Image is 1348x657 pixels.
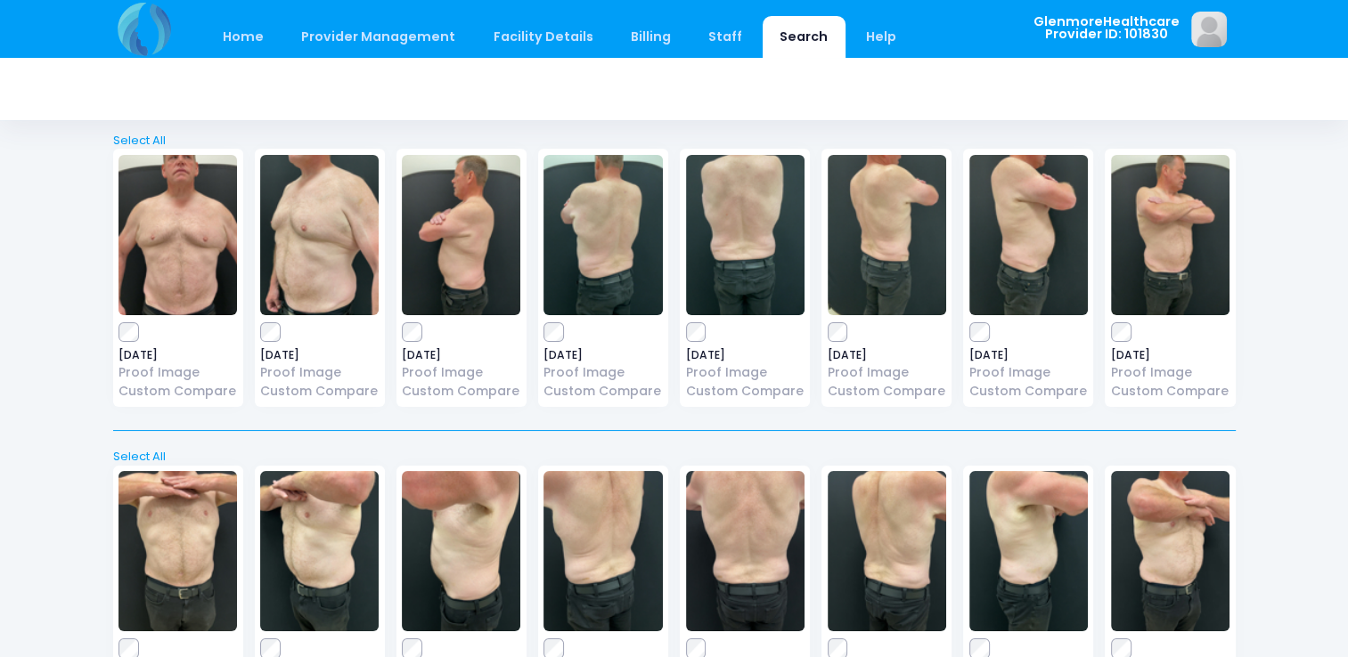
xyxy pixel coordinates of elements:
[969,363,1088,382] a: Proof Image
[118,363,237,382] a: Proof Image
[686,363,805,382] a: Proof Image
[402,382,520,401] a: Custom Compare
[260,363,379,382] a: Proof Image
[686,155,805,315] img: image
[691,16,760,58] a: Staff
[969,155,1088,315] img: image
[118,155,237,315] img: image
[686,350,805,361] span: [DATE]
[402,350,520,361] span: [DATE]
[848,16,913,58] a: Help
[402,363,520,382] a: Proof Image
[284,16,473,58] a: Provider Management
[828,155,946,315] img: image
[118,471,237,631] img: image
[543,155,662,315] img: image
[1033,15,1180,41] span: GlenmoreHealthcare Provider ID: 101830
[1111,350,1230,361] span: [DATE]
[969,350,1088,361] span: [DATE]
[260,471,379,631] img: image
[260,382,379,401] a: Custom Compare
[543,382,662,401] a: Custom Compare
[1111,471,1230,631] img: image
[828,471,946,631] img: image
[206,16,282,58] a: Home
[260,155,379,315] img: image
[402,471,520,631] img: image
[763,16,846,58] a: Search
[613,16,688,58] a: Billing
[107,448,1241,466] a: Select All
[1111,155,1230,315] img: image
[828,363,946,382] a: Proof Image
[828,382,946,401] a: Custom Compare
[1191,12,1227,47] img: image
[260,350,379,361] span: [DATE]
[543,363,662,382] a: Proof Image
[686,382,805,401] a: Custom Compare
[476,16,610,58] a: Facility Details
[118,350,237,361] span: [DATE]
[118,382,237,401] a: Custom Compare
[543,471,662,631] img: image
[1111,363,1230,382] a: Proof Image
[1111,382,1230,401] a: Custom Compare
[828,350,946,361] span: [DATE]
[969,382,1088,401] a: Custom Compare
[402,155,520,315] img: image
[107,132,1241,150] a: Select All
[969,471,1088,631] img: image
[686,471,805,631] img: image
[543,350,662,361] span: [DATE]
